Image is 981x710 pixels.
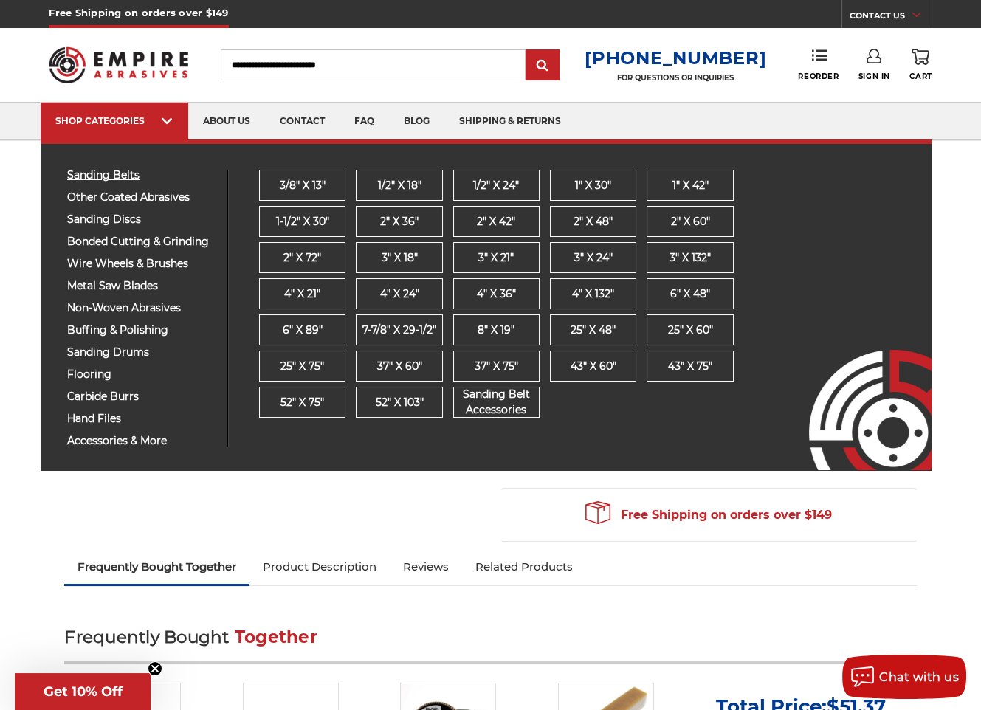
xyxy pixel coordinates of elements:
span: Sanding Belt Accessories [454,387,539,418]
span: 3" x 24" [574,250,613,266]
span: 4" x 24" [379,286,419,302]
span: 2" x 36" [380,214,419,230]
img: Empire Abrasives [49,38,188,92]
a: Frequently Bought Together [64,551,249,583]
span: 3" x 18" [381,250,417,266]
span: 1/2" x 18" [377,178,421,193]
button: Chat with us [842,655,966,699]
span: 25" x 75" [280,359,324,374]
span: wire wheels & brushes [67,258,216,269]
span: 4" x 21" [284,286,320,302]
a: Reorder [798,49,839,80]
span: Sign In [858,72,890,81]
span: 37" x 75" [475,359,518,374]
span: 1" x 30" [575,178,611,193]
input: Submit [528,51,557,80]
a: contact [265,103,340,140]
span: sanding belts [67,170,216,181]
span: 2" x 48" [574,214,613,230]
span: 2" x 72" [283,250,321,266]
span: 8" x 19" [478,323,514,338]
a: Product Description [249,551,390,583]
span: Reorder [798,72,839,81]
span: carbide burrs [67,391,216,402]
span: 25" x 48" [571,323,616,338]
a: Cart [909,49,932,81]
span: hand files [67,413,216,424]
span: Free Shipping on orders over $149 [585,500,832,530]
span: 3" x 21" [478,250,514,266]
span: sanding drums [67,347,216,358]
span: 6" x 48" [670,286,710,302]
a: CONTACT US [850,7,932,28]
p: FOR QUESTIONS OR INQUIRIES [585,73,766,83]
span: 2" x 42" [477,214,515,230]
span: 3/8" x 13" [280,178,326,193]
span: 2" x 60" [671,214,710,230]
a: faq [340,103,389,140]
span: 25" x 60" [668,323,713,338]
a: Related Products [462,551,586,583]
span: sanding discs [67,214,216,225]
a: shipping & returns [444,103,576,140]
a: [PHONE_NUMBER] [585,47,766,69]
span: bonded cutting & grinding [67,236,216,247]
span: 37" x 60" [376,359,421,374]
span: 7-7/8" x 29-1/2" [362,323,436,338]
span: non-woven abrasives [67,303,216,314]
span: other coated abrasives [67,192,216,203]
img: Empire Abrasives Logo Image [782,306,932,470]
span: 43" x 60" [571,359,616,374]
span: 43” x 75" [668,359,712,374]
span: 1" x 42" [672,178,709,193]
a: about us [188,103,265,140]
button: Close teaser [148,661,162,676]
div: SHOP CATEGORIES [55,115,173,126]
a: blog [389,103,444,140]
span: 1/2" x 24" [473,178,519,193]
span: accessories & more [67,435,216,447]
span: flooring [67,369,216,380]
span: 4" x 132" [572,286,614,302]
span: Frequently Bought [64,627,229,647]
span: 4" x 36" [477,286,516,302]
span: 3" x 132" [670,250,711,266]
span: Cart [909,72,932,81]
span: 1-1/2" x 30" [276,214,329,230]
div: Get 10% OffClose teaser [15,673,151,710]
span: 52" x 75" [280,395,324,410]
span: 52" x 103" [375,395,423,410]
span: Get 10% Off [44,683,123,700]
span: 6" x 89" [283,323,323,338]
span: buffing & polishing [67,325,216,336]
a: Reviews [390,551,462,583]
span: Together [235,627,317,647]
span: metal saw blades [67,280,216,292]
span: Chat with us [879,670,959,684]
